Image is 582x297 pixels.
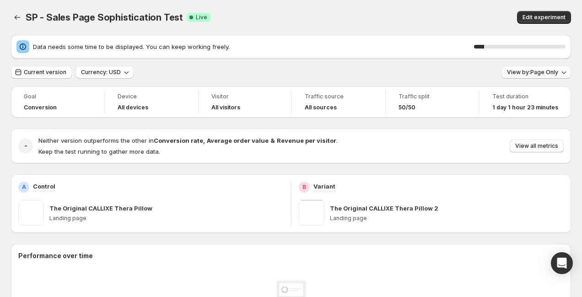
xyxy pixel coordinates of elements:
[38,137,338,144] span: Neither version outperforms the other in .
[24,92,92,112] a: GoalConversion
[26,12,183,23] span: SP - Sales Page Sophistication Test
[207,137,269,144] strong: Average order value
[75,66,134,79] button: Currency: USD
[517,11,571,24] button: Edit experiment
[399,104,415,111] span: 50/50
[211,104,240,111] h4: All visitors
[399,93,466,100] span: Traffic split
[24,104,57,111] span: Conversion
[24,93,92,100] span: Goal
[507,69,558,76] span: View by: Page Only
[33,42,474,51] span: Data needs some time to be displayed. You can keep working freely.
[399,92,466,112] a: Traffic split50/50
[24,141,27,151] h2: -
[211,92,279,112] a: VisitorAll visitors
[330,204,438,213] p: The Original CALLIXE Thera Pillow 2
[18,251,564,260] h2: Performance over time
[81,69,121,76] span: Currency: USD
[492,92,558,112] a: Test duration1 day 1 hour 23 minutes
[118,104,148,111] h4: All devices
[196,14,207,21] span: Live
[492,93,558,100] span: Test duration
[270,137,275,144] strong: &
[24,69,66,76] span: Current version
[22,184,26,191] h2: A
[277,137,336,144] strong: Revenue per visitor
[305,93,372,100] span: Traffic source
[118,93,185,100] span: Device
[33,182,55,191] p: Control
[203,137,205,144] strong: ,
[305,104,337,111] h4: All sources
[515,142,558,150] span: View all metrics
[330,215,564,222] p: Landing page
[118,92,185,112] a: DeviceAll devices
[492,104,558,111] span: 1 day 1 hour 23 minutes
[501,66,571,79] button: View by:Page Only
[18,200,44,226] img: The Original CALLIXE Thera Pillow
[49,215,284,222] p: Landing page
[38,148,160,155] span: Keep the test running to gather more data.
[523,14,566,21] span: Edit experiment
[11,66,72,79] button: Current version
[510,140,564,152] button: View all metrics
[551,252,573,274] div: Open Intercom Messenger
[49,204,152,213] p: The Original CALLIXE Thera Pillow
[154,137,203,144] strong: Conversion rate
[302,184,306,191] h2: B
[11,11,24,24] button: Back
[299,200,324,226] img: The Original CALLIXE Thera Pillow 2
[211,93,279,100] span: Visitor
[313,182,335,191] p: Variant
[305,92,372,112] a: Traffic sourceAll sources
